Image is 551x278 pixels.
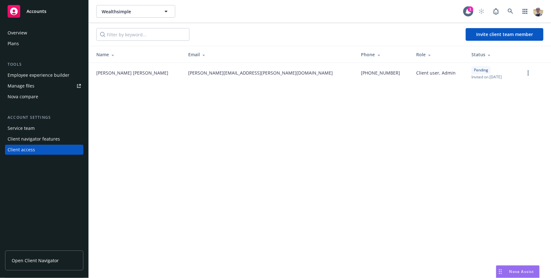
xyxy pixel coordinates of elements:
[416,51,461,58] div: Role
[188,51,351,58] div: Email
[468,6,473,12] div: 1
[496,265,540,278] button: Nova Assist
[8,123,35,133] div: Service team
[533,6,543,16] img: photo
[361,69,400,76] span: [PHONE_NUMBER]
[5,114,83,121] div: Account settings
[96,5,175,18] button: Wealthsimple
[5,28,83,38] a: Overview
[416,69,456,76] span: Client user, Admin
[96,28,189,41] input: Filter by keyword...
[5,134,83,144] a: Client navigator features
[5,3,83,20] a: Accounts
[8,92,38,102] div: Nova compare
[5,92,83,102] a: Nova compare
[490,5,502,18] a: Report a Bug
[8,81,34,91] div: Manage files
[8,134,60,144] div: Client navigator features
[476,31,533,37] span: Invite client team member
[475,5,488,18] a: Start snowing
[96,51,178,58] div: Name
[509,269,534,274] span: Nova Assist
[8,28,27,38] div: Overview
[474,67,488,73] span: Pending
[524,69,532,77] a: more
[471,74,502,80] span: Invited on [DATE]
[8,39,19,49] div: Plans
[188,69,333,76] span: [PERSON_NAME][EMAIL_ADDRESS][PERSON_NAME][DOMAIN_NAME]
[8,70,69,80] div: Employee experience builder
[519,5,531,18] a: Switch app
[12,257,59,264] span: Open Client Navigator
[102,8,156,15] span: Wealthsimple
[96,69,168,76] span: [PERSON_NAME] [PERSON_NAME]
[5,61,83,68] div: Tools
[466,28,543,41] button: Invite client team member
[27,9,46,14] span: Accounts
[5,81,83,91] a: Manage files
[5,70,83,80] a: Employee experience builder
[8,145,35,155] div: Client access
[5,123,83,133] a: Service team
[504,5,517,18] a: Search
[496,266,504,278] div: Drag to move
[5,145,83,155] a: Client access
[361,51,406,58] div: Phone
[5,39,83,49] a: Plans
[471,51,514,58] div: Status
